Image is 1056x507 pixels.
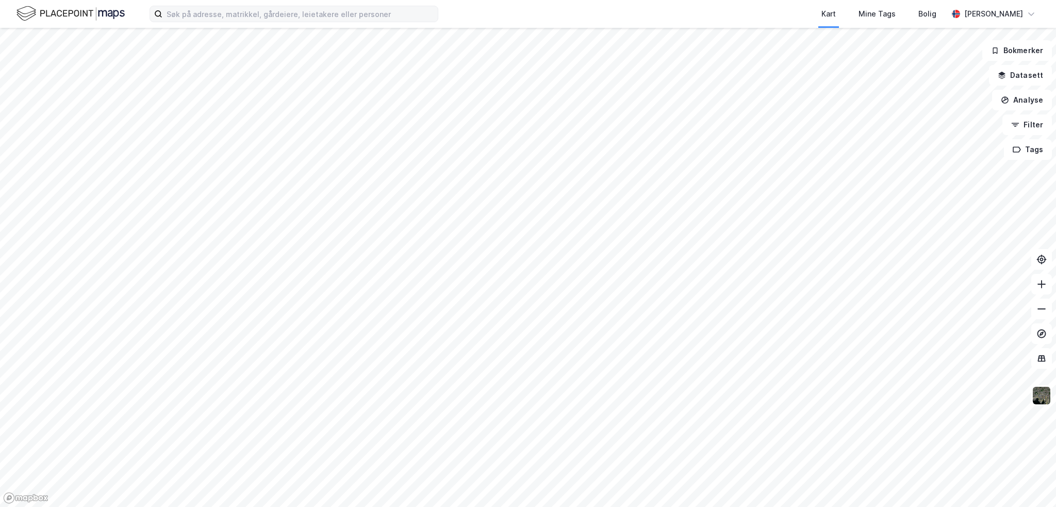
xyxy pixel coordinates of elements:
[989,65,1052,86] button: Datasett
[1032,386,1051,405] img: 9k=
[982,40,1052,61] button: Bokmerker
[162,6,438,22] input: Søk på adresse, matrikkel, gårdeiere, leietakere eller personer
[964,8,1023,20] div: [PERSON_NAME]
[16,5,125,23] img: logo.f888ab2527a4732fd821a326f86c7f29.svg
[992,90,1052,110] button: Analyse
[859,8,896,20] div: Mine Tags
[1004,457,1056,507] div: Kontrollprogram for chat
[918,8,936,20] div: Bolig
[1002,115,1052,135] button: Filter
[3,492,48,504] a: Mapbox homepage
[821,8,836,20] div: Kart
[1004,139,1052,160] button: Tags
[1004,457,1056,507] iframe: Chat Widget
